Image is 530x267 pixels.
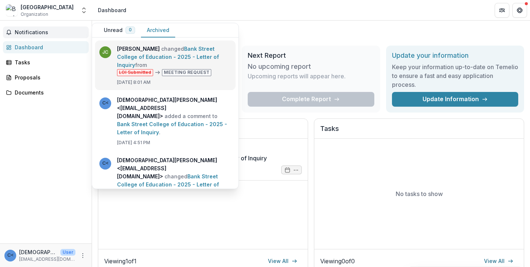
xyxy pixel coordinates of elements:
[512,3,527,18] button: Get Help
[3,56,89,68] a: Tasks
[3,71,89,83] a: Proposals
[320,125,518,139] h2: Tasks
[248,72,346,81] p: Upcoming reports will appear here.
[248,51,374,60] h2: Next Report
[104,257,137,266] p: Viewing 1 of 1
[248,63,311,71] h3: No upcoming report
[78,251,87,260] button: More
[3,86,89,99] a: Documents
[392,51,518,60] h2: Update your information
[19,248,57,256] p: [DEMOGRAPHIC_DATA][PERSON_NAME] <[EMAIL_ADDRESS][DOMAIN_NAME]>
[264,255,302,267] a: View All
[15,89,83,96] div: Documents
[129,27,132,32] span: 0
[7,253,14,258] div: Christian Pappas <cpappas@bankstreet.edu>
[98,26,524,40] h1: Dashboard
[495,3,509,18] button: Partners
[117,96,231,136] p: added a comment to .
[21,3,74,11] div: [GEOGRAPHIC_DATA]
[98,23,141,38] button: Unread
[392,63,518,89] h3: Keep your information up-to-date on Temelio to ensure a fast and easy application process.
[141,23,175,38] button: Archived
[117,45,231,76] p: changed from
[19,256,75,263] p: [EMAIL_ADDRESS][DOMAIN_NAME]
[15,43,83,51] div: Dashboard
[104,154,267,163] a: Bank Street College of Education - 2025 - Letter of Inquiry
[117,156,231,204] p: changed from
[117,121,227,135] a: Bank Street College of Education - 2025 - Letter of Inquiry
[60,249,75,256] p: User
[6,4,18,16] img: Bank Street College of Education
[320,257,355,266] p: Viewing 0 of 0
[392,92,518,107] a: Update Information
[15,29,86,36] span: Notifications
[15,74,83,81] div: Proposals
[3,41,89,53] a: Dashboard
[117,46,219,68] a: Bank Street College of Education - 2025 - Letter of Inquiry
[3,26,89,38] button: Notifications
[79,3,89,18] button: Open entity switcher
[480,255,518,267] a: View All
[117,173,219,196] a: Bank Street College of Education - 2025 - Letter of Inquiry
[15,58,83,66] div: Tasks
[396,189,443,198] p: No tasks to show
[98,6,126,14] div: Dashboard
[21,11,48,18] span: Organization
[95,5,129,15] nav: breadcrumb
